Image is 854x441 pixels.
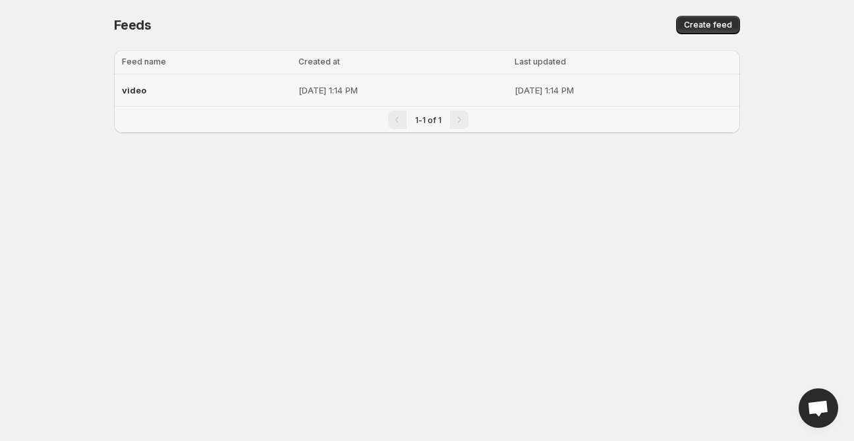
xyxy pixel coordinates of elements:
[122,85,146,95] span: video
[415,115,441,125] span: 1-1 of 1
[684,20,732,30] span: Create feed
[299,57,340,66] span: Created at
[114,17,152,33] span: Feeds
[515,57,566,66] span: Last updated
[114,106,740,133] nav: Pagination
[515,84,732,97] p: [DATE] 1:14 PM
[299,84,507,97] p: [DATE] 1:14 PM
[799,388,838,428] div: Open chat
[676,16,740,34] button: Create feed
[122,57,166,66] span: Feed name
